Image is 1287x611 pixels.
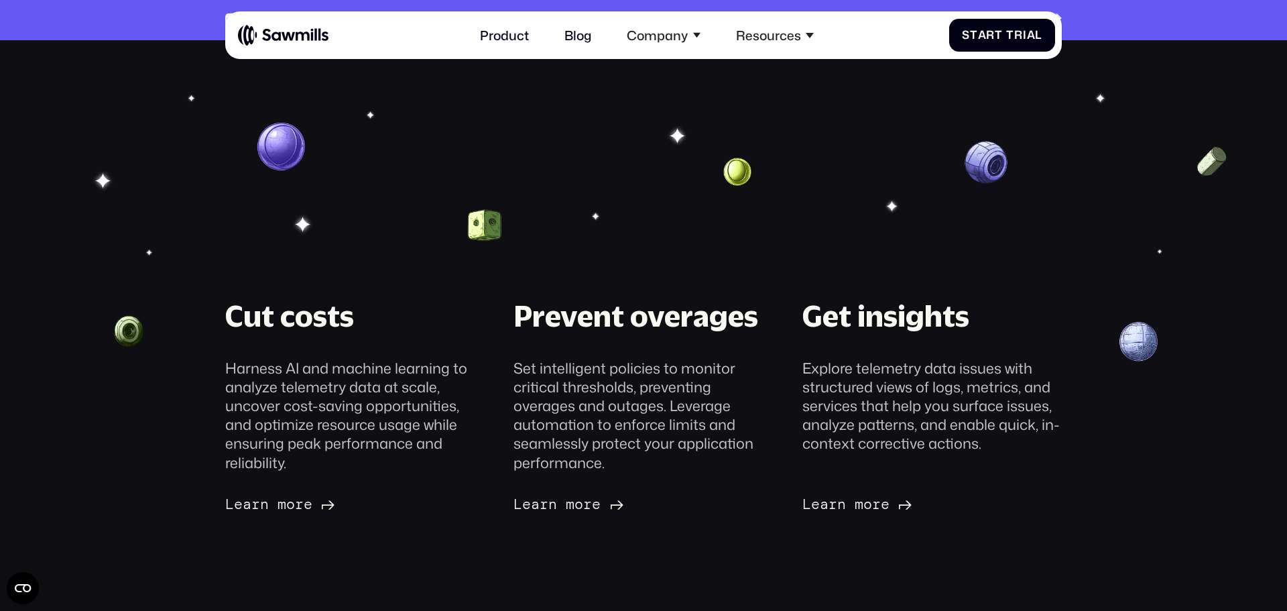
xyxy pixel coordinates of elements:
[1035,28,1042,42] span: l
[1014,28,1023,42] span: r
[574,496,583,514] span: o
[513,296,758,335] div: Prevent overages
[995,28,1003,42] span: t
[1023,28,1027,42] span: i
[278,496,286,514] span: m
[243,496,251,514] span: a
[513,359,773,471] div: Set intelligent policies to monitor critical thresholds, preventing overages and outages. Leverag...
[583,496,592,514] span: r
[592,496,601,514] span: e
[837,496,846,514] span: n
[978,28,987,42] span: a
[863,496,872,514] span: o
[802,496,912,514] a: Learnmore
[295,496,304,514] span: r
[522,496,531,514] span: e
[949,19,1056,52] a: StartTrial
[548,496,557,514] span: n
[234,496,243,514] span: e
[1006,28,1014,42] span: T
[225,359,485,471] div: Harness AI and machine learning to analyze telemetry data at scale, uncover cost-saving opportuni...
[260,496,269,514] span: n
[554,17,601,52] a: Blog
[513,496,623,514] a: Learnmore
[727,17,823,52] div: Resources
[566,496,574,514] span: m
[829,496,837,514] span: r
[802,496,811,514] span: L
[872,496,881,514] span: r
[970,28,978,42] span: t
[225,296,354,335] div: Cut costs
[540,496,548,514] span: r
[7,572,39,604] button: Open CMP widget
[802,359,1062,453] div: Explore telemetry data issues with structured views of logs, metrics, and services that help you ...
[820,496,829,514] span: a
[225,496,335,514] a: Learnmore
[962,28,970,42] span: S
[881,496,890,514] span: e
[736,27,801,43] div: Resources
[802,296,969,335] div: Get insights
[1027,28,1036,42] span: a
[531,496,540,514] span: a
[855,496,863,514] span: m
[617,17,710,52] div: Company
[627,27,688,43] div: Company
[251,496,260,514] span: r
[304,496,312,514] span: e
[513,496,522,514] span: L
[225,496,234,514] span: L
[986,28,995,42] span: r
[471,17,539,52] a: Product
[811,496,820,514] span: e
[286,496,295,514] span: o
